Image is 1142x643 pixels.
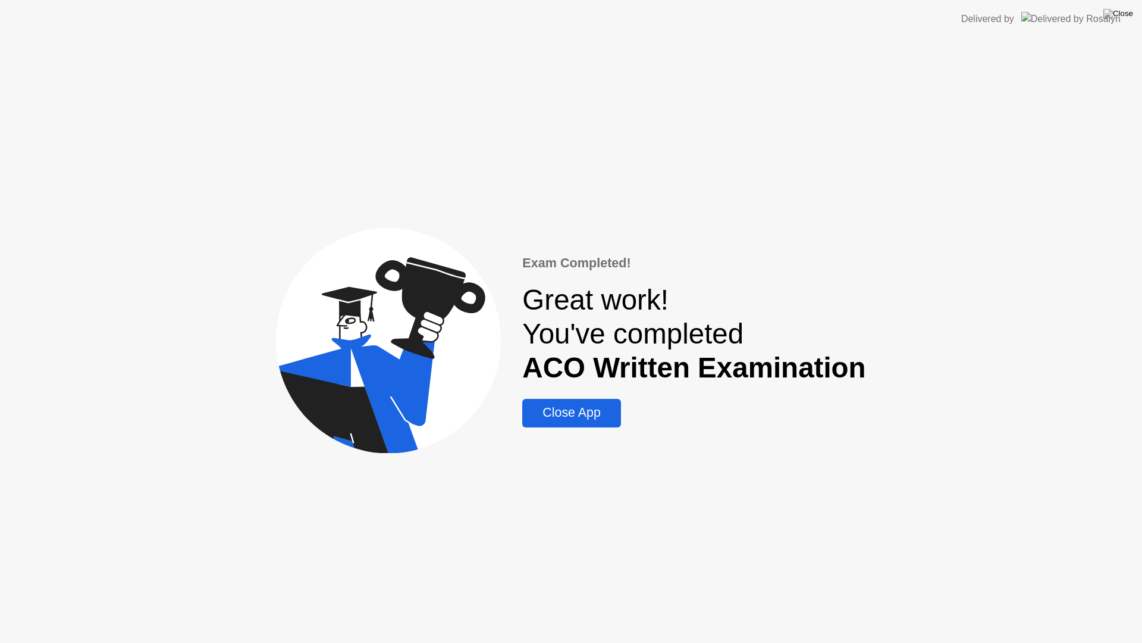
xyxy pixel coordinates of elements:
[522,283,865,385] div: Great work! You've completed
[961,12,1014,26] div: Delivered by
[522,399,620,427] button: Close App
[1021,12,1121,26] img: Delivered by Rosalyn
[522,254,865,273] div: Exam Completed!
[522,352,865,383] b: ACO Written Examination
[1103,9,1133,18] img: Close
[526,405,617,420] div: Close App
